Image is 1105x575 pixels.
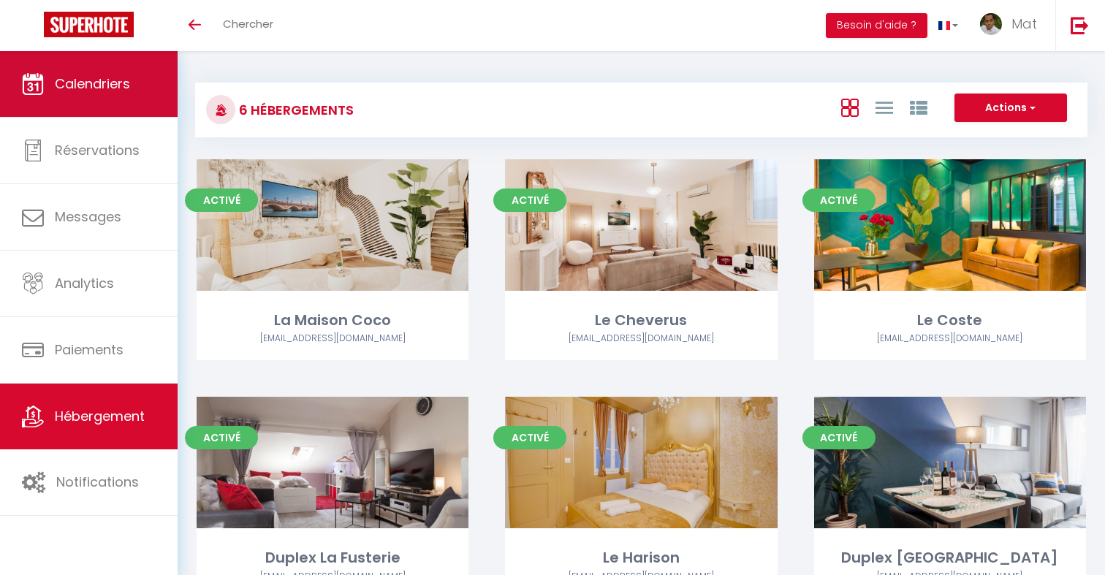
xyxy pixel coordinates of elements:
span: Activé [185,189,258,212]
button: Actions [954,94,1067,123]
div: Airbnb [814,332,1086,346]
span: Paiements [55,340,124,359]
div: Duplex [GEOGRAPHIC_DATA] [814,547,1086,569]
span: Hébergement [55,407,145,425]
div: La Maison Coco [197,309,468,332]
iframe: Chat [1043,509,1094,564]
span: Activé [185,426,258,449]
span: Notifications [56,473,139,491]
span: Mat [1011,15,1037,33]
div: Le Cheverus [505,309,777,332]
span: Chercher [223,16,273,31]
a: Vue en Liste [876,95,893,119]
button: Besoin d'aide ? [826,13,927,38]
img: logout [1071,16,1089,34]
span: Calendriers [55,75,130,93]
div: Airbnb [197,332,468,346]
img: Super Booking [44,12,134,37]
span: Activé [493,189,566,212]
a: Vue en Box [841,95,859,119]
div: Le Harison [505,547,777,569]
span: Activé [802,426,876,449]
span: Réservations [55,141,140,159]
h3: 6 Hébergements [235,94,354,126]
div: Airbnb [505,332,777,346]
a: Vue par Groupe [910,95,927,119]
button: Ouvrir le widget de chat LiveChat [12,6,56,50]
img: ... [980,13,1002,35]
div: Le Coste [814,309,1086,332]
span: Activé [802,189,876,212]
span: Analytics [55,274,114,292]
div: Duplex La Fusterie [197,547,468,569]
span: Activé [493,426,566,449]
span: Messages [55,207,121,226]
